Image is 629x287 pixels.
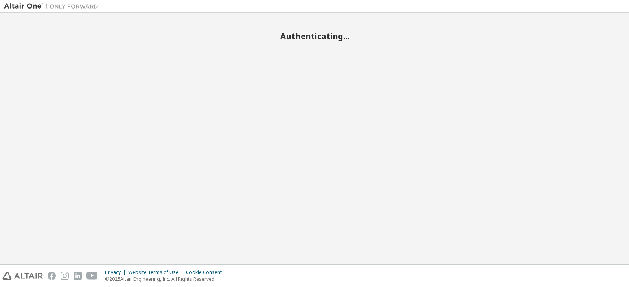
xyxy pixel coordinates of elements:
[105,276,226,282] p: © 2025 Altair Engineering, Inc. All Rights Reserved.
[4,31,625,41] h2: Authenticating...
[61,272,69,280] img: instagram.svg
[86,272,98,280] img: youtube.svg
[186,269,226,276] div: Cookie Consent
[105,269,128,276] div: Privacy
[128,269,186,276] div: Website Terms of Use
[4,2,102,10] img: Altair One
[2,272,43,280] img: altair_logo.svg
[74,272,82,280] img: linkedin.svg
[48,272,56,280] img: facebook.svg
